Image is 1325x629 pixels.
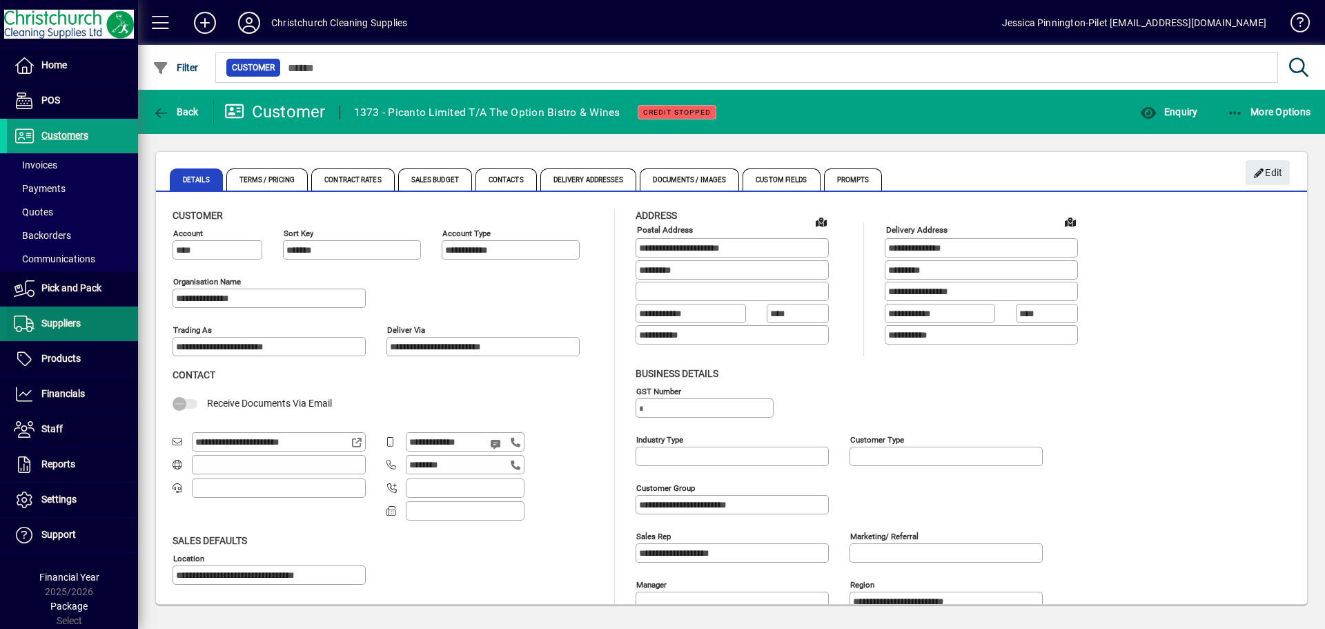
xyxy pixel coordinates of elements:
span: Communications [14,253,95,264]
div: Customer [224,101,326,123]
a: POS [7,84,138,118]
button: Edit [1246,160,1290,185]
a: Backorders [7,224,138,247]
span: Sales defaults [173,535,247,546]
mat-label: Account [173,229,203,238]
a: Quotes [7,200,138,224]
a: Communications [7,247,138,271]
span: Receive Documents Via Email [207,398,332,409]
button: Profile [227,10,271,35]
span: Staff [41,423,63,434]
span: Settings [41,494,77,505]
a: Suppliers [7,307,138,341]
span: Details [170,168,223,191]
span: Customer [173,210,223,221]
span: Customers [41,130,88,141]
span: Address [636,210,677,221]
a: Settings [7,483,138,517]
span: Financial Year [39,572,99,583]
mat-label: GST Number [636,386,681,396]
a: Payments [7,177,138,200]
a: Pick and Pack [7,271,138,306]
mat-label: Marketing/ Referral [850,531,919,541]
span: Contact [173,369,215,380]
span: Prompts [824,168,883,191]
span: Contacts [475,168,537,191]
span: Invoices [14,159,57,171]
span: Backorders [14,230,71,241]
span: Enquiry [1140,106,1197,117]
button: Back [149,99,202,124]
mat-label: Sales rep [636,531,671,541]
div: Jessica Pinnington-Pilet [EMAIL_ADDRESS][DOMAIN_NAME] [1002,12,1266,34]
mat-label: Customer group [636,483,695,492]
app-page-header-button: Back [138,99,214,124]
span: Package [50,601,88,612]
div: Christchurch Cleaning Supplies [271,12,407,34]
mat-label: Industry type [636,434,683,444]
mat-label: Deliver via [387,325,425,335]
a: Products [7,342,138,376]
mat-label: Sort key [284,229,313,238]
span: POS [41,95,60,106]
a: Knowledge Base [1280,3,1308,48]
span: Reports [41,458,75,470]
mat-label: Region [850,579,874,589]
span: Pick and Pack [41,282,101,293]
button: More Options [1224,99,1315,124]
span: Back [153,106,199,117]
span: Financials [41,388,85,399]
span: Terms / Pricing [226,168,308,191]
a: Home [7,48,138,83]
button: Filter [149,55,202,80]
span: Sales Budget [398,168,472,191]
span: Delivery Addresses [540,168,637,191]
div: 1373 - Picanto Limited T/A The Option Bistro & Wines [354,101,620,124]
mat-label: Customer type [850,434,904,444]
a: Invoices [7,153,138,177]
span: Contract Rates [311,168,394,191]
span: Products [41,353,81,364]
a: View on map [1059,211,1081,233]
a: Financials [7,377,138,412]
span: Suppliers [41,318,81,329]
mat-label: Organisation name [173,277,241,287]
mat-label: Account Type [442,229,491,238]
mat-label: Location [173,553,204,563]
span: Credit Stopped [643,108,711,117]
span: Customer [232,61,275,75]
span: Payments [14,183,66,194]
mat-label: Trading as [173,325,212,335]
span: Filter [153,62,199,73]
button: Add [183,10,227,35]
span: Custom Fields [743,168,820,191]
span: Business details [636,368,718,379]
a: Staff [7,412,138,447]
span: Documents / Images [640,168,739,191]
span: Edit [1253,162,1283,184]
a: View on map [810,211,832,233]
a: Reports [7,447,138,482]
a: Support [7,518,138,552]
span: Home [41,59,67,70]
mat-label: Manager [636,579,667,589]
button: Enquiry [1137,99,1201,124]
span: Support [41,529,76,540]
span: Quotes [14,206,53,217]
button: Send SMS [480,427,513,461]
span: More Options [1227,106,1311,117]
